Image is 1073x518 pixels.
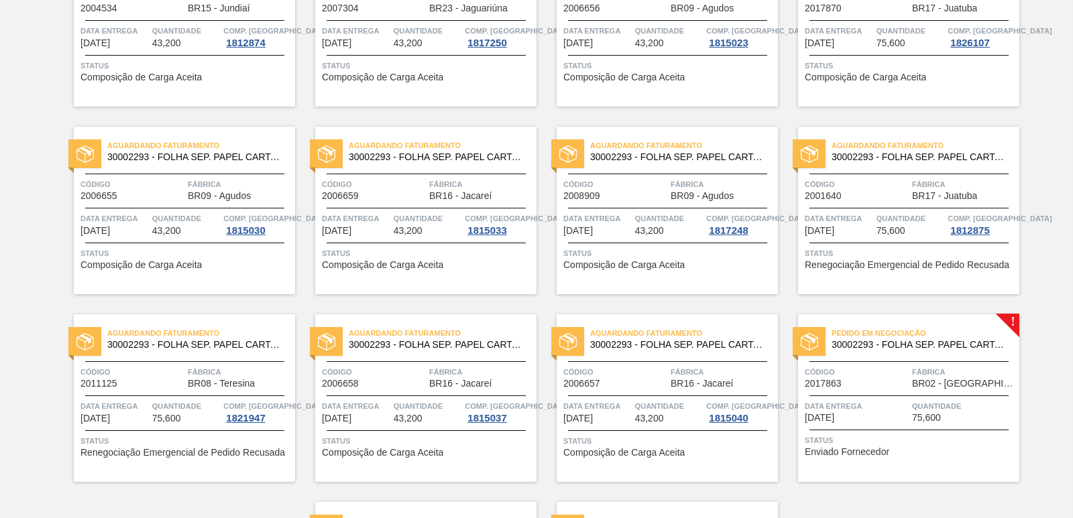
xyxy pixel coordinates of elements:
span: 43,200 [394,413,422,424]
span: 2006657 [563,379,600,389]
span: BR09 - Agudos [671,3,734,13]
span: Código [805,365,909,379]
span: Data entrega [563,212,632,225]
span: 03/10/2025 [80,413,110,424]
span: Composição de Carga Aceita [322,72,443,82]
span: 29/09/2025 [805,38,834,48]
span: 75,600 [152,413,181,424]
span: Aguardando Faturamento [832,139,1019,152]
img: status [801,145,818,163]
span: Comp. Carga [223,399,327,413]
span: Status [322,434,533,448]
a: !statusPedido em Negociação30002293 - FOLHA SEP. PAPEL CARTAO 1200x1000M 350gCódigo2017863Fábrica... [778,314,1019,482]
span: 2008909 [563,191,600,201]
span: Quantidade [877,24,945,38]
span: 43,200 [635,226,664,236]
span: Status [805,434,1016,447]
span: 30002293 - FOLHA SEP. PAPEL CARTAO 1200x1000M 350g [590,340,767,350]
a: Comp. [GEOGRAPHIC_DATA]1815040 [706,399,775,424]
span: Composição de Carga Aceita [563,72,685,82]
span: 01/10/2025 [563,226,593,236]
span: Fábrica [429,365,533,379]
span: Renegociação Emergencial de Pedido Recusada [80,448,285,458]
span: 27/09/2025 [322,38,351,48]
span: 03/10/2025 [322,413,351,424]
span: Comp. Carga [706,24,810,38]
img: status [76,333,94,350]
div: 1812875 [948,225,992,236]
span: Quantidade [152,24,221,38]
span: Quantidade [152,212,221,225]
span: Quantidade [877,212,945,225]
span: BR08 - Teresina [188,379,255,389]
span: Quantidade [394,24,462,38]
span: Aguardando Faturamento [590,139,778,152]
span: BR16 - Jacareí [429,379,492,389]
span: BR17 - Juatuba [912,191,977,201]
span: Fábrica [912,178,1016,191]
div: 1815037 [465,413,509,424]
a: statusAguardando Faturamento30002293 - FOLHA SEP. PAPEL CARTAO 1200x1000M 350gCódigo2006659Fábric... [295,127,536,294]
span: Aguardando Faturamento [107,326,295,340]
span: Quantidade [152,399,221,413]
span: BR09 - Agudos [188,191,251,201]
span: Comp. Carga [465,399,569,413]
span: BR17 - Juatuba [912,3,977,13]
span: Data entrega [80,399,149,413]
span: BR15 - Jundiaí [188,3,250,13]
span: Status [563,247,775,260]
span: Aguardando Faturamento [349,139,536,152]
span: Composição de Carga Aceita [322,260,443,270]
a: Comp. [GEOGRAPHIC_DATA]1826107 [948,24,1016,48]
span: Data entrega [805,24,873,38]
span: Quantidade [635,24,703,38]
span: Composição de Carga Aceita [805,72,926,82]
span: 75,600 [877,38,905,48]
span: Fábrica [912,365,1016,379]
span: Pedido em Negociação [832,326,1019,340]
span: 75,600 [877,226,905,236]
span: 2007304 [322,3,359,13]
span: Data entrega [322,212,390,225]
span: Fábrica [188,365,292,379]
a: Comp. [GEOGRAPHIC_DATA]1812875 [948,212,1016,236]
span: Código [563,365,667,379]
span: 2011125 [80,379,117,389]
span: 2006655 [80,191,117,201]
img: status [559,145,577,163]
span: Aguardando Faturamento [107,139,295,152]
img: status [76,145,94,163]
div: 1815030 [223,225,268,236]
span: 43,200 [635,413,664,424]
span: Quantidade [635,212,703,225]
span: BR16 - Jacareí [671,379,733,389]
span: 43,200 [152,38,181,48]
div: 1812874 [223,38,268,48]
span: Composição de Carga Aceita [80,260,202,270]
span: Aguardando Faturamento [349,326,536,340]
span: 06/10/2025 [563,413,593,424]
span: Código [80,365,184,379]
span: 08/10/2025 [805,413,834,423]
div: 1817248 [706,225,750,236]
span: Data entrega [80,212,149,225]
span: 2006658 [322,379,359,389]
img: status [559,333,577,350]
a: statusAguardando Faturamento30002293 - FOLHA SEP. PAPEL CARTAO 1200x1000M 350gCódigo2006655Fábric... [54,127,295,294]
span: 2017863 [805,379,842,389]
span: Fábrica [671,178,775,191]
span: Data entrega [805,212,873,225]
span: Status [322,59,533,72]
span: Código [805,178,909,191]
span: Fábrica [429,178,533,191]
span: Composição de Carga Aceita [563,260,685,270]
div: 1821947 [223,413,268,424]
span: Quantidade [394,212,462,225]
span: Quantidade [635,399,703,413]
a: Comp. [GEOGRAPHIC_DATA]1821947 [223,399,292,424]
span: Fábrica [188,178,292,191]
span: Data entrega [563,399,632,413]
a: statusAguardando Faturamento30002293 - FOLHA SEP. PAPEL CARTAO 1200x1000M 350gCódigo2008909Fábric... [536,127,778,294]
span: 30002293 - FOLHA SEP. PAPEL CARTAO 1200x1000M 350g [107,340,284,350]
div: 1815033 [465,225,509,236]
